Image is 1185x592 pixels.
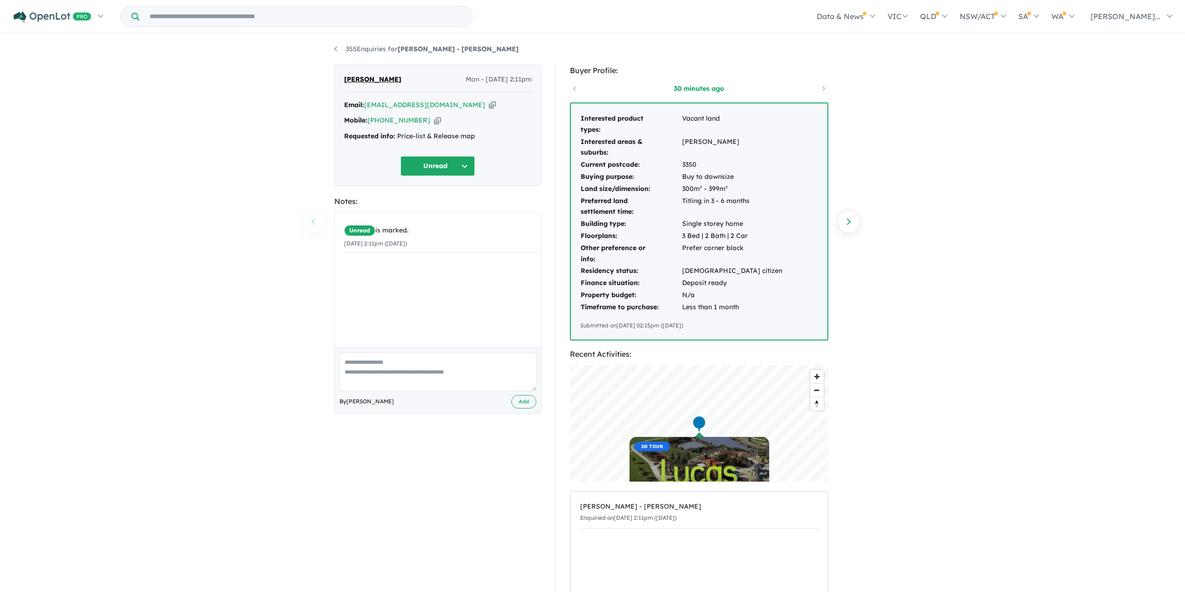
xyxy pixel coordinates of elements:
button: Copy [489,100,496,110]
input: Try estate name, suburb, builder or developer [141,7,470,27]
span: [PERSON_NAME]... [1090,12,1160,21]
td: 3350 [682,159,783,171]
button: Copy [434,116,441,125]
div: Price-list & Release map [344,131,532,142]
div: Buyer Profile: [570,64,828,77]
td: 3 Bed | 2 Bath | 2 Car [682,230,783,242]
td: Timeframe to purchase: [580,301,682,313]
strong: Requested info: [344,132,395,140]
a: 30 minutes ago [659,84,738,93]
td: Buy to downsize [682,171,783,183]
small: [DATE] 2:11pm ([DATE]) [344,240,407,247]
span: By [PERSON_NAME] [339,397,394,406]
span: Mon - [DATE] 2:11pm [466,74,532,85]
nav: breadcrumb [334,44,851,55]
a: [PHONE_NUMBER] [367,116,430,124]
button: Add [511,395,536,408]
td: Property budget: [580,289,682,301]
div: Submitted on [DATE] 02:15pm ([DATE]) [580,321,818,330]
td: Interested areas & suburbs: [580,136,682,159]
span: Unread [344,225,375,236]
td: Finance situation: [580,277,682,289]
td: Current postcode: [580,159,682,171]
td: Single storey home [682,218,783,230]
div: is marked. [344,225,539,236]
strong: [PERSON_NAME] - [PERSON_NAME] [398,45,519,53]
div: Recent Activities: [570,348,828,361]
td: Titling in 3 - 6 months [682,195,783,218]
td: Prefer corner block [682,242,783,265]
td: N/a [682,289,783,301]
td: Less than 1 month [682,301,783,313]
div: Map marker [692,415,706,432]
a: [PERSON_NAME] - [PERSON_NAME]Enquiried on[DATE] 2:11pm ([DATE]) [580,497,818,529]
a: 3D TOUR [630,437,769,507]
button: Reset bearing to north [810,397,824,410]
td: Buying purpose: [580,171,682,183]
span: 3D TOUR [634,442,670,451]
td: Deposit ready [682,277,783,289]
td: Other preference or info: [580,242,682,265]
td: 300m² - 399m² [682,183,783,195]
td: Residency status: [580,265,682,277]
a: 355Enquiries for[PERSON_NAME] - [PERSON_NAME] [334,45,519,53]
div: [PERSON_NAME] - [PERSON_NAME] [580,501,818,512]
td: Building type: [580,218,682,230]
td: [DEMOGRAPHIC_DATA] citizen [682,265,783,277]
td: Vacant land [682,113,783,136]
td: [PERSON_NAME] [682,136,783,159]
div: Notes: [334,195,542,208]
td: Floorplans: [580,230,682,242]
span: Zoom out [810,384,824,397]
button: Zoom in [810,370,824,383]
button: Zoom out [810,383,824,397]
td: Land size/dimension: [580,183,682,195]
span: [PERSON_NAME] [344,74,401,85]
strong: Email: [344,101,364,109]
img: Openlot PRO Logo White [14,11,91,23]
a: [EMAIL_ADDRESS][DOMAIN_NAME] [364,101,485,109]
button: Unread [400,156,475,176]
canvas: Map [570,365,828,482]
td: Preferred land settlement time: [580,195,682,218]
strong: Mobile: [344,116,367,124]
td: Interested product types: [580,113,682,136]
small: Enquiried on [DATE] 2:11pm ([DATE]) [580,514,677,521]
